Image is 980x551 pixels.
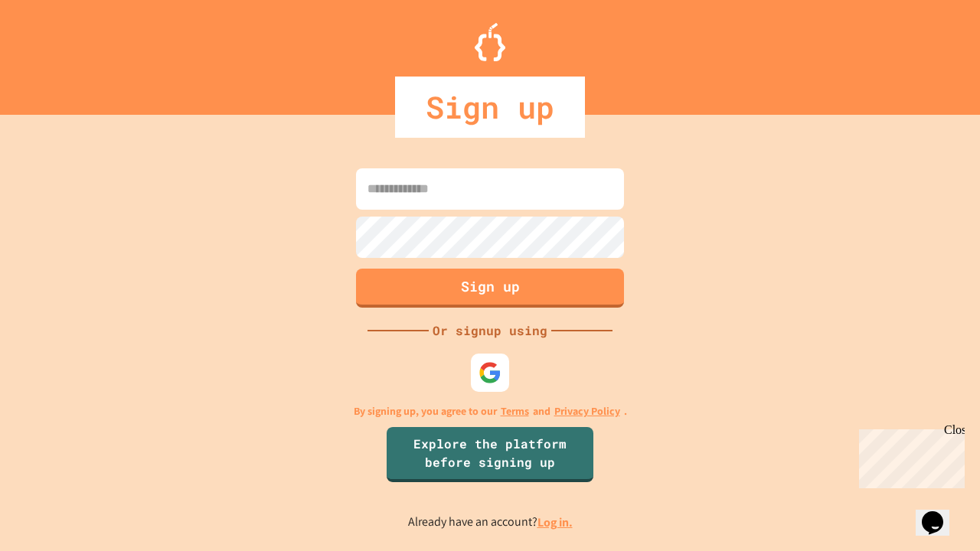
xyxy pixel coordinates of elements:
[475,23,505,61] img: Logo.svg
[408,513,573,532] p: Already have an account?
[479,361,501,384] img: google-icon.svg
[554,403,620,419] a: Privacy Policy
[429,321,551,340] div: Or signup using
[916,490,965,536] iframe: chat widget
[501,403,529,419] a: Terms
[356,269,624,308] button: Sign up
[354,403,627,419] p: By signing up, you agree to our and .
[387,427,593,482] a: Explore the platform before signing up
[853,423,965,488] iframe: chat widget
[537,514,573,530] a: Log in.
[395,77,585,138] div: Sign up
[6,6,106,97] div: Chat with us now!Close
